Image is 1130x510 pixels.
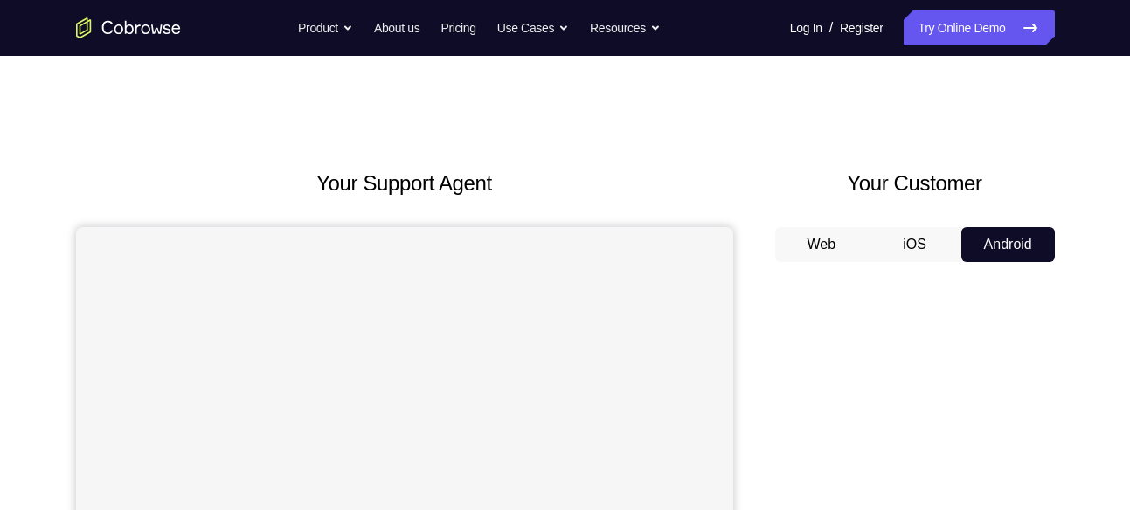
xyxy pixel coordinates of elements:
button: Product [298,10,353,45]
a: Go to the home page [76,17,181,38]
button: iOS [868,227,961,262]
button: Use Cases [497,10,569,45]
a: Try Online Demo [904,10,1054,45]
a: Pricing [440,10,475,45]
a: About us [374,10,419,45]
h2: Your Support Agent [76,168,733,199]
span: / [829,17,833,38]
a: Log In [790,10,822,45]
a: Register [840,10,883,45]
button: Web [775,227,869,262]
h2: Your Customer [775,168,1055,199]
button: Resources [590,10,661,45]
button: Android [961,227,1055,262]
